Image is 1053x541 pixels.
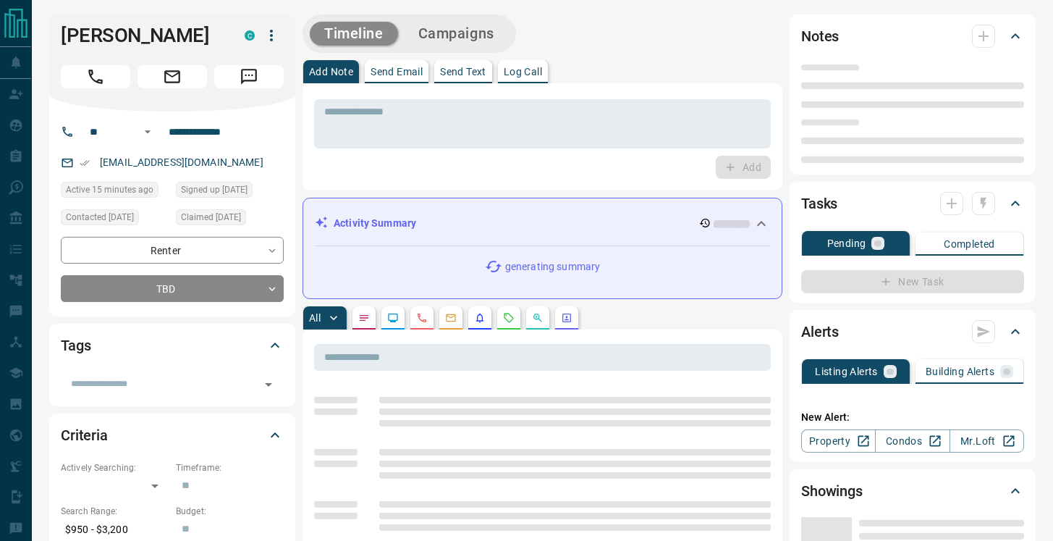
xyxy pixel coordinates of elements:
[561,312,572,324] svg: Agent Actions
[358,312,370,324] svg: Notes
[801,314,1024,349] div: Alerts
[504,67,542,77] p: Log Call
[801,429,876,453] a: Property
[61,461,169,474] p: Actively Searching:
[801,19,1024,54] div: Notes
[61,505,169,518] p: Search Range:
[416,312,428,324] svg: Calls
[815,366,878,377] p: Listing Alerts
[181,183,248,197] span: Signed up [DATE]
[61,182,169,202] div: Thu Sep 11 2025
[440,67,486,77] p: Send Text
[61,328,284,363] div: Tags
[371,67,423,77] p: Send Email
[214,65,284,88] span: Message
[387,312,399,324] svg: Lead Browsing Activity
[474,312,486,324] svg: Listing Alerts
[66,210,134,225] span: Contacted [DATE]
[66,183,153,197] span: Active 15 minutes ago
[100,156,263,168] a: [EMAIL_ADDRESS][DOMAIN_NAME]
[80,158,90,168] svg: Email Verified
[61,65,130,88] span: Call
[61,237,284,264] div: Renter
[801,474,1024,508] div: Showings
[139,123,156,141] button: Open
[61,24,223,47] h1: [PERSON_NAME]
[801,186,1024,221] div: Tasks
[801,192,837,215] h2: Tasks
[404,22,509,46] button: Campaigns
[181,210,241,225] span: Claimed [DATE]
[176,209,284,230] div: Sun Aug 03 2025
[176,461,284,474] p: Timeframe:
[532,312,544,324] svg: Opportunities
[258,374,279,395] button: Open
[176,505,284,518] p: Budget:
[176,182,284,202] div: Sun Aug 03 2025
[61,418,284,453] div: Criteria
[61,209,169,230] div: Sun Aug 03 2025
[245,30,255,41] div: condos.ca
[61,275,284,302] div: TBD
[950,429,1024,453] a: Mr.Loft
[801,410,1024,425] p: New Alert:
[801,25,839,48] h2: Notes
[315,210,770,237] div: Activity Summary
[334,216,416,231] p: Activity Summary
[309,313,321,323] p: All
[138,65,207,88] span: Email
[926,366,994,377] p: Building Alerts
[445,312,457,324] svg: Emails
[503,312,515,324] svg: Requests
[801,479,863,503] h2: Showings
[61,424,108,447] h2: Criteria
[801,320,839,343] h2: Alerts
[309,67,353,77] p: Add Note
[827,238,866,248] p: Pending
[310,22,398,46] button: Timeline
[505,259,600,274] p: generating summary
[61,334,90,357] h2: Tags
[944,239,995,249] p: Completed
[875,429,950,453] a: Condos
